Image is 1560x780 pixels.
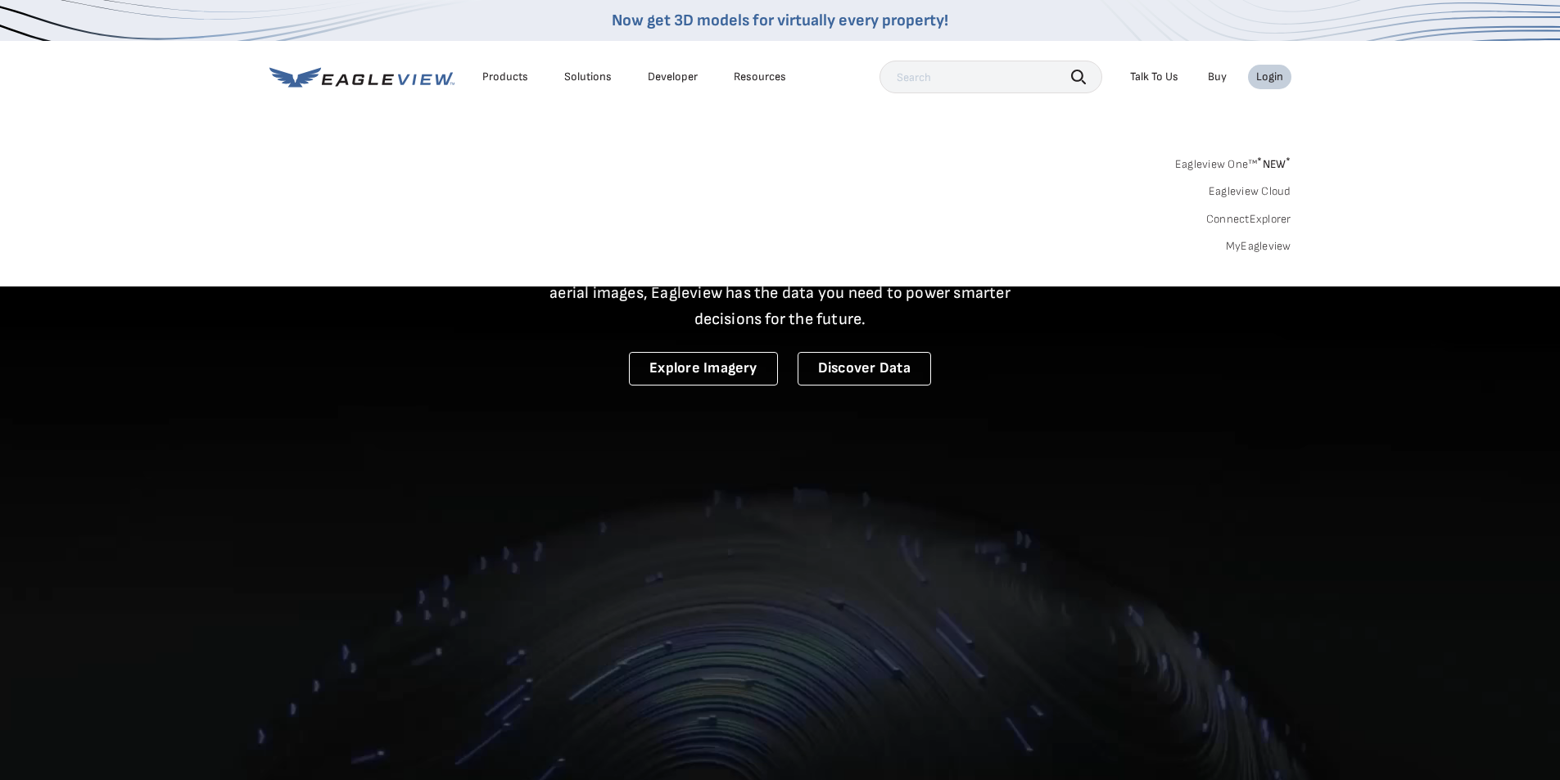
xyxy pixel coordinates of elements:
div: Resources [734,70,786,84]
a: ConnectExplorer [1206,212,1291,227]
a: Eagleview One™*NEW* [1175,152,1291,171]
a: Buy [1208,70,1227,84]
a: Discover Data [798,352,931,385]
a: Developer [648,70,698,84]
a: Eagleview Cloud [1209,184,1291,199]
a: Explore Imagery [629,352,778,385]
div: Products [482,70,528,84]
p: A new era starts here. Built on more than 3.5 billion high-resolution aerial images, Eagleview ha... [530,254,1031,332]
a: MyEagleview [1226,239,1291,254]
div: Talk To Us [1130,70,1178,84]
div: Solutions [564,70,612,84]
a: Now get 3D models for virtually every property! [612,11,948,30]
span: NEW [1257,157,1291,171]
div: Login [1256,70,1283,84]
input: Search [879,61,1102,93]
